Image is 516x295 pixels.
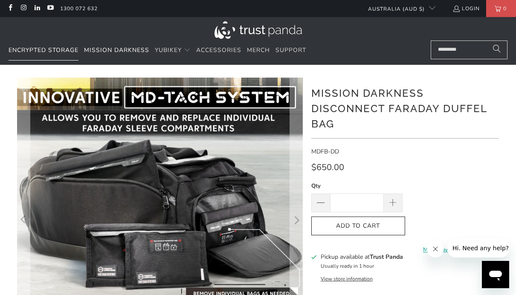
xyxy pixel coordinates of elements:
[33,5,41,12] a: Trust Panda Australia on LinkedIn
[311,84,499,132] h1: Mission Darkness Disconnect Faraday Duffel Bag
[275,46,306,54] span: Support
[20,5,27,12] a: Trust Panda Australia on Instagram
[320,223,396,230] span: Add to Cart
[427,240,444,257] iframe: Close message
[9,46,78,54] span: Encrypted Storage
[482,261,509,288] iframe: Button to launch messaging window
[84,46,149,54] span: Mission Darkness
[275,40,306,61] a: Support
[486,40,507,59] button: Search
[311,147,339,156] span: MDFB-DD
[370,253,403,261] b: Trust Panda
[408,245,499,255] a: More payment options
[196,40,241,61] a: Accessories
[311,181,403,191] label: Qty
[247,40,270,61] a: Merch
[60,4,98,13] a: 1300 072 632
[84,40,149,61] a: Mission Darkness
[215,21,302,39] img: Trust Panda Australia
[431,40,507,59] input: Search...
[311,162,344,173] span: $650.00
[321,263,374,269] small: Usually ready in 1 hour
[155,40,191,61] summary: YubiKey
[6,5,14,12] a: Trust Panda Australia on Facebook
[46,5,54,12] a: Trust Panda Australia on YouTube
[311,217,405,236] button: Add to Cart
[452,4,480,13] a: Login
[196,46,241,54] span: Accessories
[9,40,78,61] a: Encrypted Storage
[321,252,403,261] h3: Pickup available at
[247,46,270,54] span: Merch
[9,40,306,61] nav: Translation missing: en.navigation.header.main_nav
[321,275,373,282] button: View store information
[447,239,509,257] iframe: Message from company
[155,46,182,54] span: YubiKey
